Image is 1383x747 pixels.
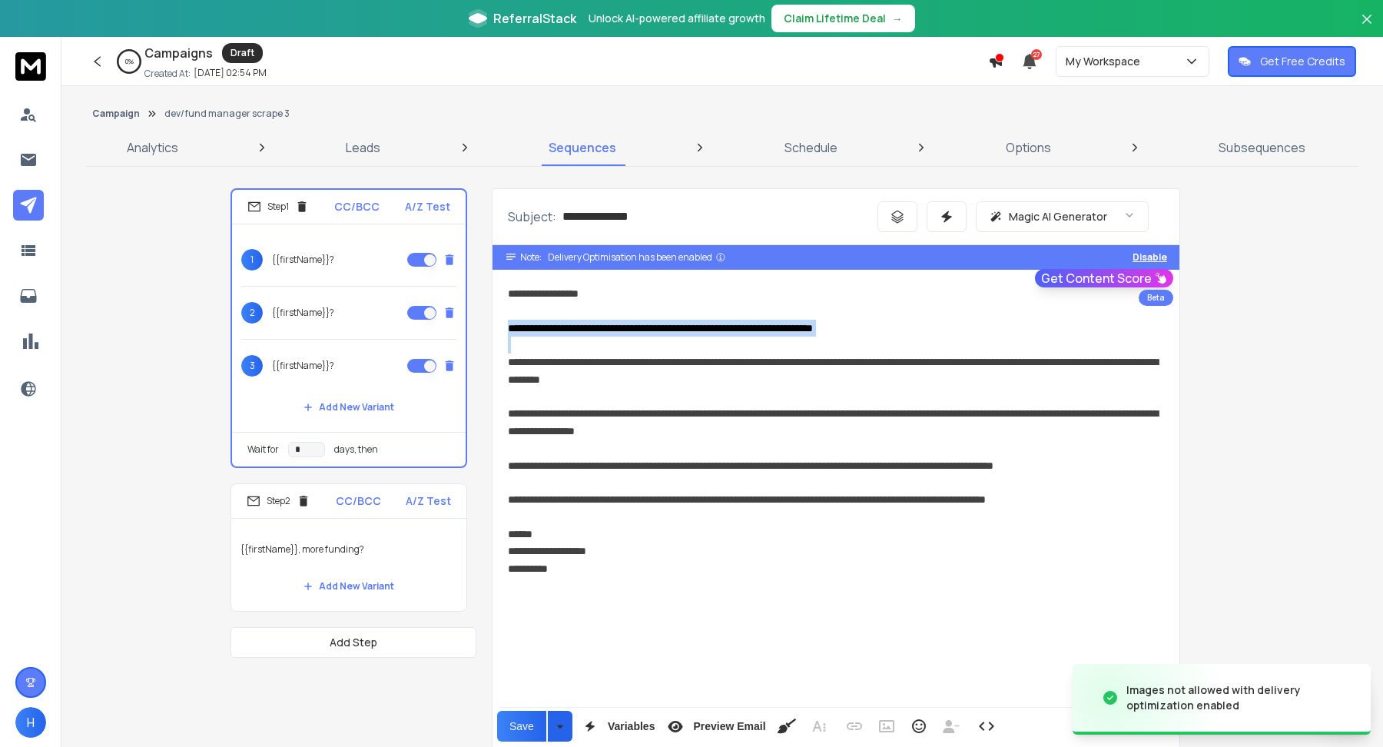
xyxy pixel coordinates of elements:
[247,494,310,508] div: Step 2
[1139,290,1173,306] div: Beta
[520,251,542,264] span: Note:
[291,392,406,423] button: Add New Variant
[589,11,765,26] p: Unlock AI-powered affiliate growth
[1219,138,1305,157] p: Subsequences
[1006,138,1051,157] p: Options
[291,571,406,602] button: Add New Variant
[15,707,46,738] button: H
[337,129,390,166] a: Leads
[1035,269,1173,287] button: Get Content Score
[92,108,140,120] button: Campaign
[241,249,263,271] span: 1
[872,711,901,742] button: Insert Image (⌘P)
[125,57,134,66] p: 0 %
[771,5,915,32] button: Claim Lifetime Deal→
[118,129,187,166] a: Analytics
[1260,54,1345,69] p: Get Free Credits
[336,493,381,509] p: CC/BCC
[575,711,658,742] button: Variables
[497,711,546,742] button: Save
[241,302,263,324] span: 2
[840,711,869,742] button: Insert Link (⌘K)
[247,200,309,214] div: Step 1
[230,483,467,612] li: Step2CC/BCCA/Z Test{{firstName}}, more funding?Add New Variant
[272,360,334,372] p: {{firstName}}?
[1073,652,1226,744] img: image
[1009,209,1107,224] p: Magic AI Generator
[784,138,837,157] p: Schedule
[775,129,847,166] a: Schedule
[230,188,467,468] li: Step1CC/BCCA/Z Test1{{firstName}}?2{{firstName}}?3{{firstName}}?Add New VariantWait fordays, then
[1126,682,1352,713] div: Images not allowed with delivery optimization enabled
[904,711,934,742] button: Emoticons
[493,9,576,28] span: ReferralStack
[892,11,903,26] span: →
[405,199,450,214] p: A/Z Test
[240,528,457,571] p: {{firstName}}, more funding?
[549,138,616,157] p: Sequences
[804,711,834,742] button: More Text
[334,199,380,214] p: CC/BCC
[144,44,213,62] h1: Campaigns
[127,138,178,157] p: Analytics
[346,138,380,157] p: Leads
[222,43,263,63] div: Draft
[144,68,191,80] p: Created At:
[539,129,625,166] a: Sequences
[241,355,263,377] span: 3
[272,307,334,319] p: {{firstName}}?
[937,711,966,742] button: Insert Unsubscribe Link
[548,251,726,264] div: Delivery Optimisation has been enabled
[508,207,556,226] p: Subject:
[194,67,267,79] p: [DATE] 02:54 PM
[605,720,658,733] span: Variables
[972,711,1001,742] button: Code View
[1209,129,1315,166] a: Subsequences
[164,108,290,120] p: dev/fund manager scrape 3
[772,711,801,742] button: Clean HTML
[1357,9,1377,46] button: Close banner
[406,493,451,509] p: A/Z Test
[272,254,334,266] p: {{firstName}}?
[1228,46,1356,77] button: Get Free Credits
[690,720,768,733] span: Preview Email
[1066,54,1146,69] p: My Workspace
[334,443,378,456] p: days, then
[997,129,1060,166] a: Options
[247,443,279,456] p: Wait for
[661,711,768,742] button: Preview Email
[1031,49,1042,60] span: 27
[1133,251,1167,264] button: Disable
[230,627,476,658] button: Add Step
[976,201,1149,232] button: Magic AI Generator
